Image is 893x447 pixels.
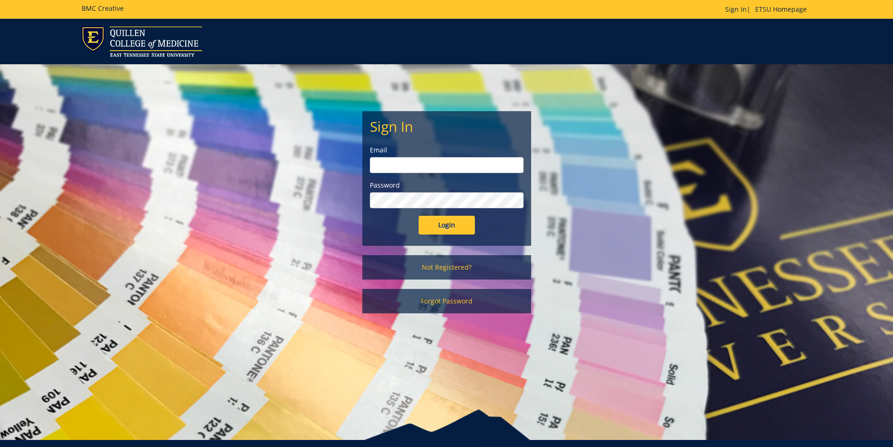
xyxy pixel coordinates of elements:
[82,26,202,57] img: ETSU logo
[370,181,524,190] label: Password
[370,119,524,134] h2: Sign In
[725,5,747,14] a: Sign In
[725,5,811,14] p: |
[82,5,124,12] h5: BMC Creative
[370,145,524,155] label: Email
[362,255,531,280] a: Not Registered?
[750,5,811,14] a: ETSU Homepage
[362,289,531,313] a: Forgot Password
[419,216,475,235] input: Login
